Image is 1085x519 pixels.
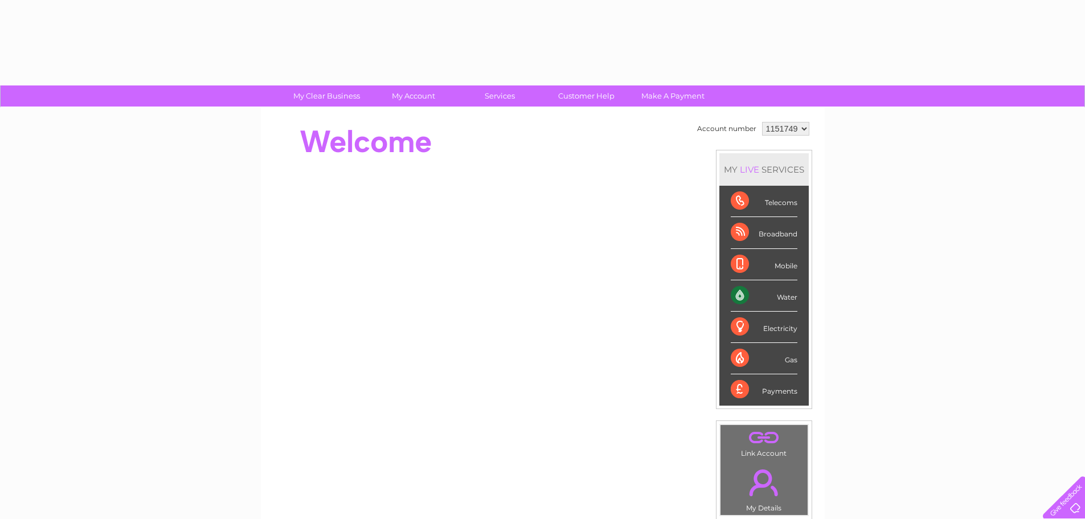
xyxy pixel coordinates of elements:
[731,374,797,405] div: Payments
[539,85,633,107] a: Customer Help
[731,217,797,248] div: Broadband
[280,85,374,107] a: My Clear Business
[453,85,547,107] a: Services
[366,85,460,107] a: My Account
[731,343,797,374] div: Gas
[731,280,797,312] div: Water
[731,186,797,217] div: Telecoms
[720,424,808,460] td: Link Account
[738,164,761,175] div: LIVE
[626,85,720,107] a: Make A Payment
[720,460,808,516] td: My Details
[731,312,797,343] div: Electricity
[723,463,805,502] a: .
[723,428,805,448] a: .
[694,119,759,138] td: Account number
[731,249,797,280] div: Mobile
[719,153,809,186] div: MY SERVICES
